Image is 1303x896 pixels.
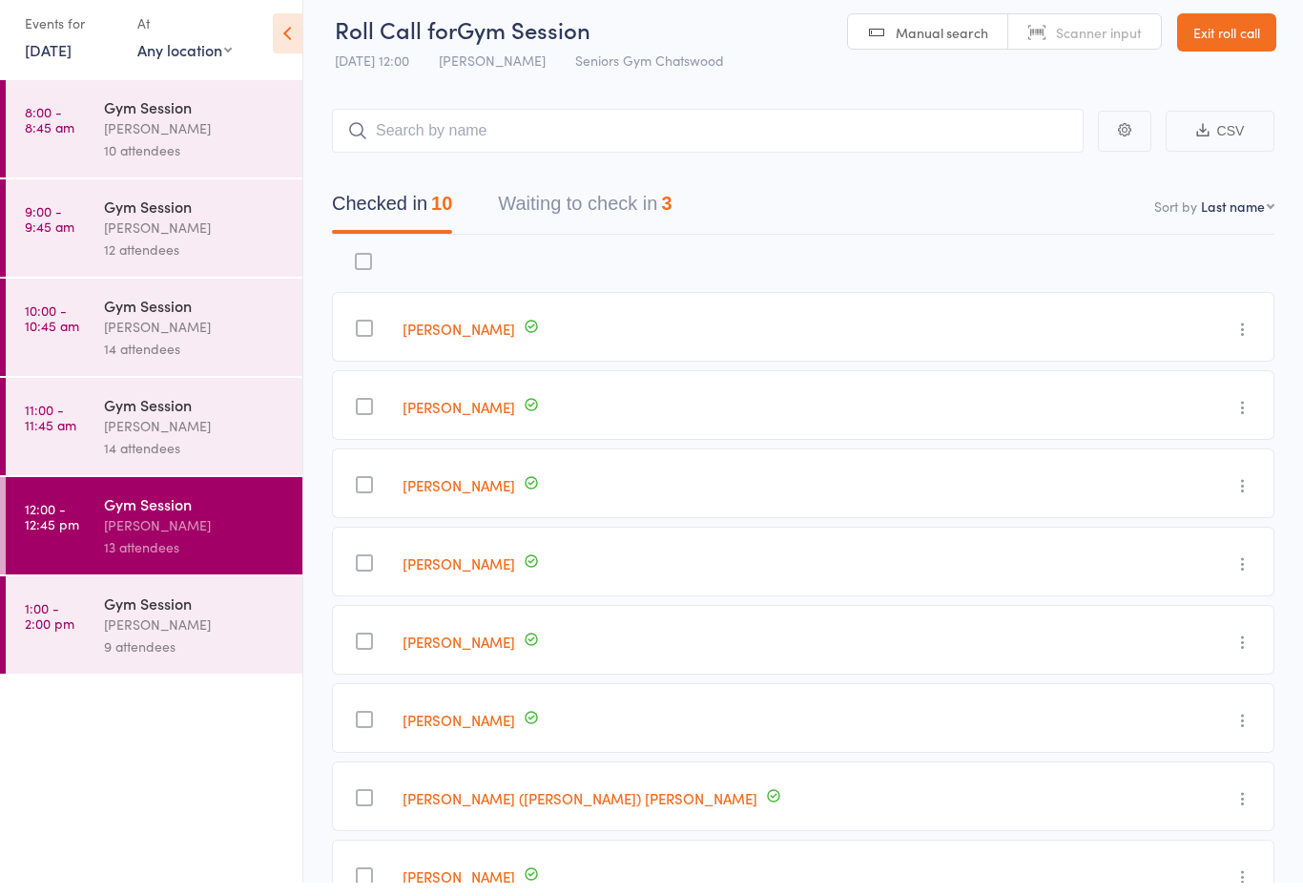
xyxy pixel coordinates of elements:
time: 8:00 - 8:45 am [25,117,74,148]
div: Last name [1201,210,1265,229]
div: [PERSON_NAME] [104,627,286,649]
a: 9:00 -9:45 amGym Session[PERSON_NAME]12 attendees [6,193,302,290]
div: 12 attendees [104,252,286,274]
a: 10:00 -10:45 amGym Session[PERSON_NAME]14 attendees [6,292,302,389]
a: [PERSON_NAME] [403,489,515,509]
div: [PERSON_NAME] [104,230,286,252]
div: [PERSON_NAME] [104,528,286,550]
label: Sort by [1154,210,1197,229]
div: 10 [431,206,452,227]
span: Manual search [896,36,988,55]
div: Any location [137,52,232,73]
a: [PERSON_NAME] [403,645,515,665]
div: 9 attendees [104,649,286,671]
time: 12:00 - 12:45 pm [25,514,79,545]
time: 11:00 - 11:45 am [25,415,76,446]
div: 10 attendees [104,153,286,175]
a: [PERSON_NAME] [403,332,515,352]
a: 11:00 -11:45 amGym Session[PERSON_NAME]14 attendees [6,391,302,489]
span: [DATE] 12:00 [335,64,409,83]
div: Gym Session [104,110,286,131]
div: Events for [25,21,118,52]
div: Gym Session [104,209,286,230]
div: Gym Session [104,507,286,528]
input: Search by name [332,122,1084,166]
time: 1:00 - 2:00 pm [25,614,74,644]
div: At [137,21,232,52]
button: Checked in10 [332,197,452,247]
button: CSV [1166,124,1274,165]
div: Gym Session [104,308,286,329]
a: Exit roll call [1177,27,1276,65]
a: [PERSON_NAME] [403,567,515,587]
div: [PERSON_NAME] [104,428,286,450]
span: [PERSON_NAME] [439,64,546,83]
div: 3 [661,206,672,227]
div: 14 attendees [104,351,286,373]
a: 1:00 -2:00 pmGym Session[PERSON_NAME]9 attendees [6,590,302,687]
span: Gym Session [457,27,590,58]
div: [PERSON_NAME] [104,131,286,153]
time: 10:00 - 10:45 am [25,316,79,346]
div: 14 attendees [104,450,286,472]
a: [PERSON_NAME] [403,723,515,743]
div: 13 attendees [104,550,286,572]
a: 12:00 -12:45 pmGym Session[PERSON_NAME]13 attendees [6,490,302,588]
button: Waiting to check in3 [498,197,672,247]
span: Roll Call for [335,27,457,58]
a: 8:00 -8:45 amGym Session[PERSON_NAME]10 attendees [6,94,302,191]
a: [PERSON_NAME] ([PERSON_NAME]) [PERSON_NAME] [403,802,757,822]
time: 9:00 - 9:45 am [25,217,74,247]
a: [PERSON_NAME] [403,410,515,430]
div: Gym Session [104,606,286,627]
div: [PERSON_NAME] [104,329,286,351]
span: Scanner input [1056,36,1142,55]
div: Gym Session [104,407,286,428]
a: [DATE] [25,52,72,73]
span: Seniors Gym Chatswood [575,64,724,83]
